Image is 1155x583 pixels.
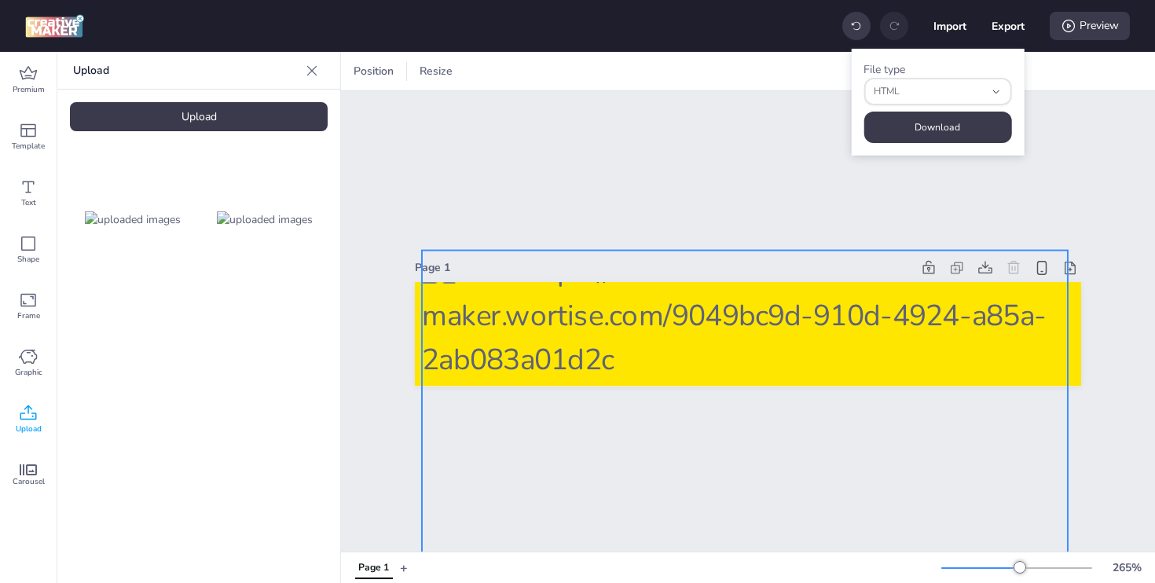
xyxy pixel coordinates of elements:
button: Download [863,112,1011,143]
span: HTML [874,85,985,99]
span: Frame [17,310,40,322]
button: fileType [863,78,1011,105]
span: Premium [13,83,45,96]
span: Template [12,140,45,152]
img: logo Creative Maker [25,14,84,38]
span: Text [21,196,36,209]
div: Upload [70,102,328,131]
span: Shape [17,253,39,266]
span: Upload [16,423,42,435]
div: Tabs [347,554,400,581]
p: Upload [73,52,299,90]
div: 265 % [1108,559,1146,576]
span: Carousel [13,475,45,488]
div: Page 1 [415,259,911,276]
img: uploaded images [217,211,313,228]
label: File type [863,62,905,77]
span: Position [350,63,397,79]
img: uploaded images [85,211,181,228]
span: Resize [416,63,456,79]
button: Import [933,9,966,42]
div: Preview [1050,12,1130,40]
button: + [400,554,408,581]
div: Page 1 [358,561,389,575]
button: Export [992,9,1025,42]
span: Graphic [15,366,42,379]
